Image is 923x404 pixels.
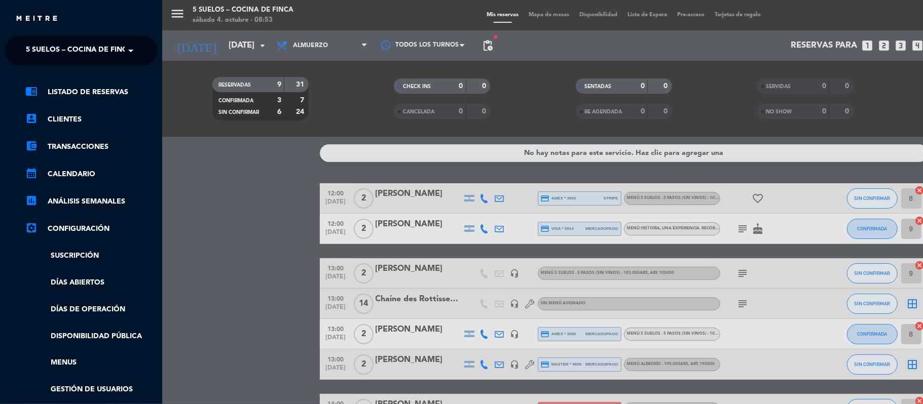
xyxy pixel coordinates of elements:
a: Días abiertos [25,277,157,289]
a: calendar_monthCalendario [25,168,157,180]
a: Disponibilidad pública [25,331,157,342]
i: settings_applications [25,222,38,234]
i: account_balance_wallet [25,140,38,152]
a: chrome_reader_modeListado de Reservas [25,86,157,98]
a: Días de Operación [25,304,157,315]
a: account_balance_walletTransacciones [25,141,157,153]
i: chrome_reader_mode [25,85,38,97]
i: calendar_month [25,167,38,179]
a: Configuración [25,223,157,235]
i: account_box [25,112,38,125]
span: 5 SUELOS – COCINA DE FINCA [26,40,132,61]
a: account_boxClientes [25,113,157,126]
img: MEITRE [15,15,58,23]
a: Gestión de usuarios [25,384,157,395]
a: Suscripción [25,250,157,262]
i: assessment [25,194,38,207]
a: assessmentANÁLISIS SEMANALES [25,195,157,208]
a: Menus [25,357,157,369]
